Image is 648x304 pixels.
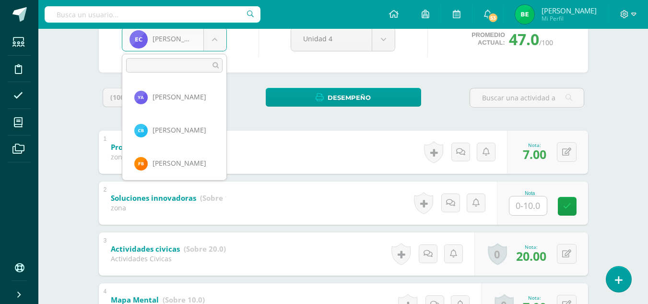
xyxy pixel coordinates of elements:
img: a3a6db2395bc544d59323cee401dcbc3.png [134,124,148,137]
span: [PERSON_NAME] [153,125,206,134]
span: [PERSON_NAME] [153,158,206,168]
img: 8eb3ccb6ae5b97b27987a587ae6e4805.png [134,157,148,170]
span: [PERSON_NAME] [153,92,206,101]
img: b3b10c886fd022ec004bded2978b5057.png [134,91,148,104]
